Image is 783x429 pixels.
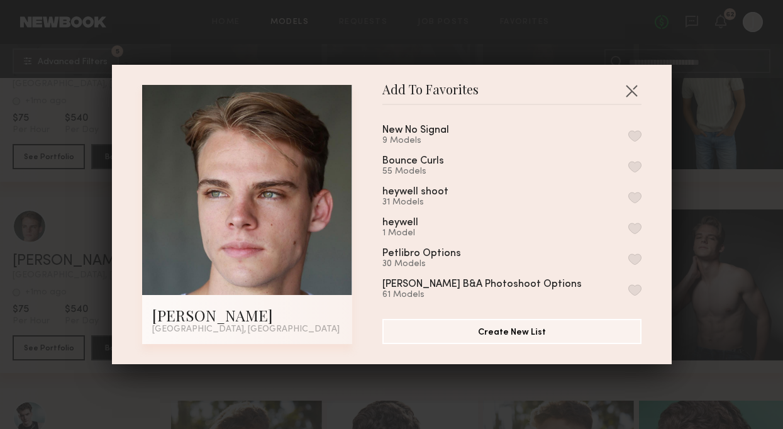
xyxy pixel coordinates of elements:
[382,125,449,136] div: New No Signal
[382,85,479,104] span: Add To Favorites
[382,187,448,198] div: heywell shoot
[152,325,342,334] div: [GEOGRAPHIC_DATA], [GEOGRAPHIC_DATA]
[382,290,612,300] div: 61 Models
[382,218,418,228] div: heywell
[382,156,444,167] div: Bounce Curls
[382,279,582,290] div: [PERSON_NAME] B&A Photoshoot Options
[152,305,342,325] div: [PERSON_NAME]
[382,198,479,208] div: 31 Models
[621,81,641,101] button: Close
[382,259,491,269] div: 30 Models
[382,167,474,177] div: 55 Models
[382,319,641,344] button: Create New List
[382,248,461,259] div: Petlibro Options
[382,136,479,146] div: 9 Models
[382,228,448,238] div: 1 Model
